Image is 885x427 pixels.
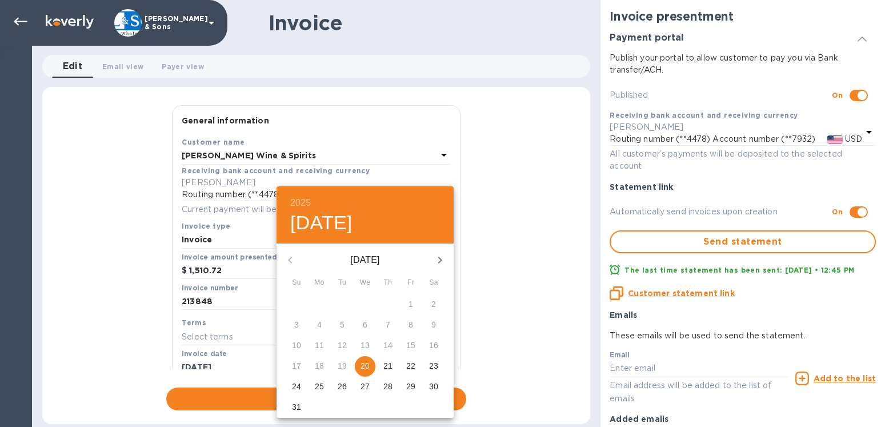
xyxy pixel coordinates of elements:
p: 20 [361,360,370,372]
button: 21 [378,356,398,377]
p: 25 [315,381,324,392]
p: [DATE] [304,253,426,267]
button: 2025 [290,195,311,211]
button: 26 [332,377,353,397]
p: 26 [338,381,347,392]
button: 31 [286,397,307,418]
button: 23 [423,356,444,377]
span: Tu [332,277,353,289]
p: 30 [429,381,438,392]
p: 24 [292,381,301,392]
p: 29 [406,381,415,392]
span: Fr [401,277,421,289]
button: 29 [401,377,421,397]
button: 24 [286,377,307,397]
button: 25 [309,377,330,397]
p: 22 [406,360,415,372]
button: 22 [401,356,421,377]
p: 21 [383,360,393,372]
p: 27 [361,381,370,392]
p: 23 [429,360,438,372]
button: 28 [378,377,398,397]
p: 31 [292,401,301,413]
button: 20 [355,356,375,377]
span: We [355,277,375,289]
span: Sa [423,277,444,289]
span: Mo [309,277,330,289]
p: 28 [383,381,393,392]
button: 27 [355,377,375,397]
span: Su [286,277,307,289]
span: Th [378,277,398,289]
button: 30 [423,377,444,397]
button: [DATE] [290,211,353,235]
